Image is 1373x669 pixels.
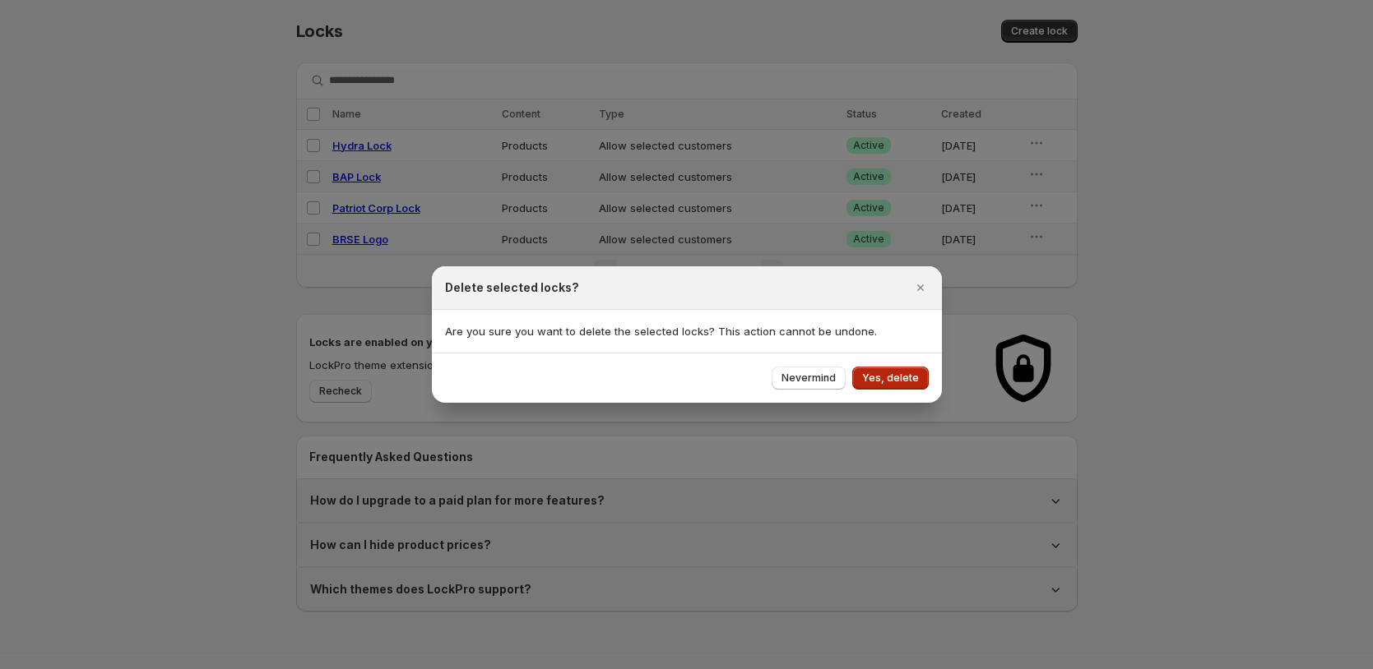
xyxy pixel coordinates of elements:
button: Close [909,276,932,299]
p: Are you sure you want to delete the selected locks? This action cannot be undone. [445,323,929,339]
span: Nevermind [782,371,836,385]
button: Yes, delete [852,367,929,390]
span: Yes, delete [862,371,919,385]
button: Nevermind [772,367,846,390]
h2: Delete selected locks? [445,279,579,296]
